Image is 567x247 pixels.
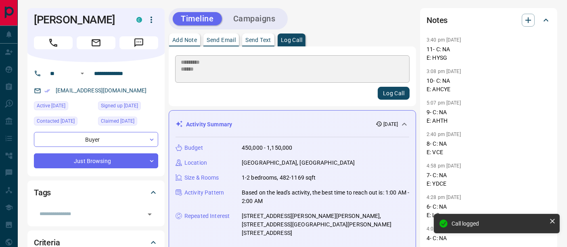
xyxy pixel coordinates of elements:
[77,69,87,78] button: Open
[245,37,271,43] p: Send Text
[427,37,461,43] p: 3:40 pm [DATE]
[184,144,203,152] p: Budget
[184,188,224,197] p: Activity Pattern
[56,87,147,94] a: [EMAIL_ADDRESS][DOMAIN_NAME]
[34,36,73,49] span: Call
[427,163,461,169] p: 4:58 pm [DATE]
[98,101,158,113] div: Wed Aug 06 2025
[34,186,51,199] h2: Tags
[77,36,115,49] span: Email
[184,159,207,167] p: Location
[186,120,232,129] p: Activity Summary
[384,121,398,128] p: [DATE]
[427,140,551,157] p: 8- C: NA E: VCE
[427,14,448,27] h2: Notes
[136,17,142,23] div: condos.ca
[37,102,65,110] span: Active [DATE]
[378,87,410,100] button: Log Call
[427,77,551,94] p: 10- C: NA E: AHCYE
[225,12,284,25] button: Campaigns
[176,117,409,132] div: Activity Summary[DATE]
[427,132,461,137] p: 2:40 pm [DATE]
[172,37,197,43] p: Add Note
[427,45,551,62] p: 11- C: NA E: HYSG
[34,13,124,26] h1: [PERSON_NAME]
[173,12,222,25] button: Timeline
[242,188,409,205] p: Based on the lead's activity, the best time to reach out is: 1:00 AM - 2:00 AM
[34,183,158,202] div: Tags
[101,102,138,110] span: Signed up [DATE]
[242,212,409,237] p: [STREET_ADDRESS][PERSON_NAME][PERSON_NAME], [STREET_ADDRESS][GEOGRAPHIC_DATA][PERSON_NAME][STREET...
[34,101,94,113] div: Fri Aug 08 2025
[34,132,158,147] div: Buyer
[119,36,158,49] span: Message
[427,171,551,188] p: 7- C: NA E: YDCE
[34,153,158,168] div: Just Browsing
[144,209,155,220] button: Open
[452,220,546,227] div: Call logged
[44,88,50,94] svg: Email Verified
[281,37,302,43] p: Log Call
[98,117,158,128] div: Wed Aug 06 2025
[427,226,461,232] p: 4:05 pm [DATE]
[101,117,134,125] span: Claimed [DATE]
[184,212,230,220] p: Repeated Interest
[184,174,219,182] p: Size & Rooms
[34,117,94,128] div: Tue Sep 09 2025
[427,69,461,74] p: 3:08 pm [DATE]
[207,37,236,43] p: Send Email
[427,195,461,200] p: 4:28 pm [DATE]
[427,10,551,30] div: Notes
[427,100,461,106] p: 5:07 pm [DATE]
[242,159,355,167] p: [GEOGRAPHIC_DATA], [GEOGRAPHIC_DATA]
[427,203,551,220] p: 6- C: NA E: LC
[242,174,316,182] p: 1-2 bedrooms, 482-1169 sqft
[242,144,293,152] p: 450,000 - 1,150,000
[427,108,551,125] p: 9- C: NA E: AHTH
[37,117,75,125] span: Contacted [DATE]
